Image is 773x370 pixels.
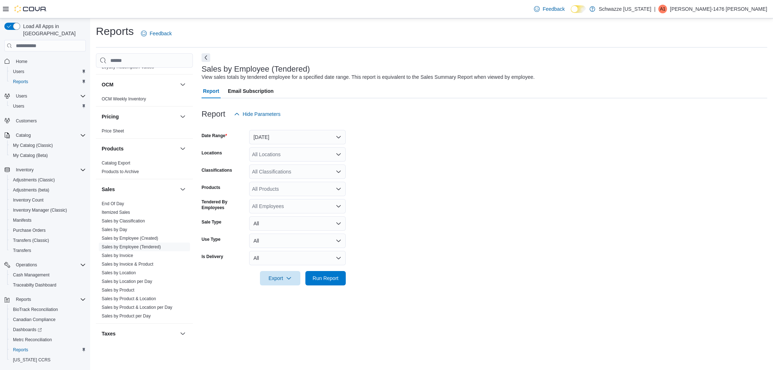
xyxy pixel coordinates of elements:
span: Home [16,59,27,64]
span: Purchase Orders [13,227,46,233]
button: Inventory Count [7,195,89,205]
label: Date Range [202,133,227,139]
button: Metrc Reconciliation [7,335,89,345]
span: [US_STATE] CCRS [13,357,50,363]
a: Dashboards [10,325,45,334]
a: Dashboards [7,325,89,335]
button: [US_STATE] CCRS [7,355,89,365]
a: Reports [10,346,31,354]
a: Price Sheet [102,128,124,134]
span: Price Sheet [102,128,124,134]
div: Products [96,159,193,179]
button: Operations [13,261,40,269]
button: Transfers [7,245,89,256]
span: Cash Management [10,271,86,279]
a: Sales by Product [102,288,134,293]
p: | [654,5,655,13]
span: Dashboards [10,325,86,334]
button: Manifests [7,215,89,225]
button: All [249,216,346,231]
span: Users [10,102,86,110]
span: My Catalog (Classic) [13,143,53,148]
a: Sales by Product & Location per Day [102,305,172,310]
span: Canadian Compliance [10,315,86,324]
a: End Of Day [102,201,124,206]
button: Transfers (Classic) [7,235,89,245]
a: OCM Weekly Inventory [102,96,146,101]
span: BioTrack Reconciliation [10,305,86,314]
a: [US_STATE] CCRS [10,356,53,364]
a: Traceabilty Dashboard [10,281,59,289]
span: OCM Weekly Inventory [102,96,146,102]
span: Purchase Orders [10,226,86,235]
span: Operations [16,262,37,268]
input: Dark Mode [571,5,586,13]
h3: Pricing [102,113,119,120]
button: Taxes [178,329,187,338]
button: Cash Management [7,270,89,280]
button: All [249,234,346,248]
a: Users [10,102,27,110]
button: Export [260,271,300,285]
span: Transfers (Classic) [10,236,86,245]
a: Purchase Orders [10,226,49,235]
span: Sales by Invoice [102,253,133,258]
a: Canadian Compliance [10,315,58,324]
span: Reports [13,79,28,85]
span: End Of Day [102,201,124,207]
a: Sales by Employee (Created) [102,236,158,241]
a: Feedback [138,26,175,41]
span: Adjustments (beta) [10,186,86,194]
button: OCM [102,81,177,88]
span: Inventory Manager (Classic) [10,206,86,215]
button: My Catalog (Classic) [7,140,89,150]
button: Users [13,92,30,100]
span: Sales by Day [102,227,127,233]
button: Products [178,144,187,153]
span: Inventory Manager (Classic) [13,207,67,213]
a: My Catalog (Beta) [10,151,51,160]
a: Sales by Employee (Tendered) [102,244,161,249]
span: Sales by Product per Day [102,313,151,319]
label: Is Delivery [202,254,223,260]
span: Sales by Classification [102,218,145,224]
button: Home [1,56,89,66]
button: Users [7,67,89,77]
span: Transfers [13,248,31,253]
a: Users [10,67,27,76]
button: Catalog [1,130,89,140]
p: [PERSON_NAME]-1476 [PERSON_NAME] [670,5,767,13]
label: Classifications [202,167,232,173]
button: Users [1,91,89,101]
span: Feedback [150,30,172,37]
span: Sales by Location per Day [102,279,152,284]
a: Sales by Day [102,227,127,232]
span: Canadian Compliance [13,317,56,322]
span: Products to Archive [102,169,139,175]
a: Catalog Export [102,161,130,166]
label: Tendered By Employees [202,199,246,211]
button: All [249,251,346,265]
button: Adjustments (beta) [7,185,89,195]
span: Reports [13,347,28,353]
span: Catalog Export [102,160,130,166]
h3: Taxes [102,330,116,337]
a: Feedback [531,2,567,16]
a: Adjustments (Classic) [10,176,58,184]
span: A1 [660,5,666,13]
button: Open list of options [336,203,341,209]
h3: Sales [102,186,115,193]
span: Adjustments (beta) [13,187,49,193]
button: Open list of options [336,186,341,192]
span: My Catalog (Classic) [10,141,86,150]
a: Manifests [10,216,34,225]
span: Manifests [13,217,31,223]
div: OCM [96,95,193,106]
button: Reports [1,294,89,304]
span: Hide Parameters [243,110,281,118]
span: Load All Apps in [GEOGRAPHIC_DATA] [20,23,86,37]
a: Adjustments (beta) [10,186,52,194]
